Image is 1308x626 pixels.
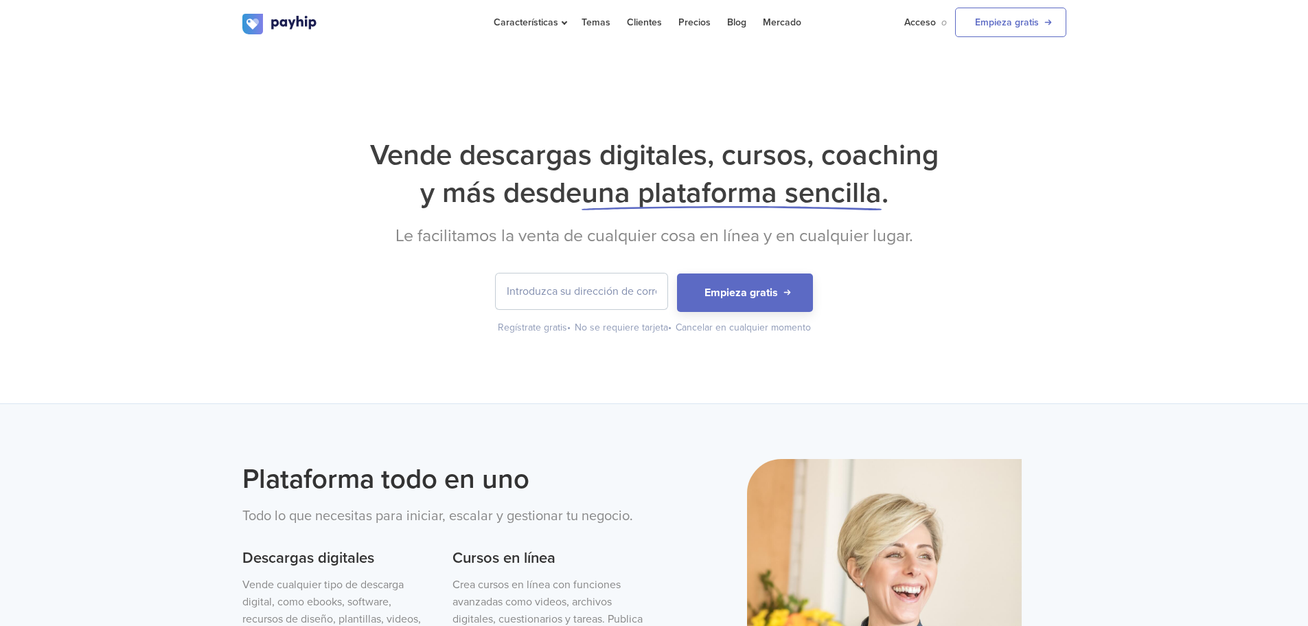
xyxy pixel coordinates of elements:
font: Plataforma todo en uno [242,462,529,495]
img: logo.svg [242,14,318,34]
font: Precios [678,16,711,28]
font: Blog [727,16,746,28]
font: Clientes [627,16,662,28]
font: o [941,16,947,28]
font: Empieza gratis [704,286,778,300]
input: Introduzca su dirección de correo electrónico [496,273,667,309]
button: Empieza gratis [677,273,813,312]
font: y más desde [420,175,582,210]
font: Descargas digitales [242,549,374,567]
font: Acceso [904,16,936,28]
font: • [668,322,672,333]
a: Empieza gratis [955,8,1066,37]
font: una plataforma sencilla [582,175,882,210]
font: Características [494,16,558,28]
font: . [882,175,888,210]
font: Todo lo que necesitas para iniciar, escalar y gestionar tu negocio. [242,508,633,524]
font: No se requiere tarjeta [575,322,668,333]
font: Mercado [763,16,801,28]
font: Temas [582,16,610,28]
font: • [567,322,571,333]
font: Empieza gratis [975,16,1039,28]
font: Cancelar en cualquier momento [676,322,811,333]
font: Vende descargas digitales, cursos, coaching [370,137,939,172]
font: Regístrate gratis [498,322,567,333]
font: Le facilitamos la venta de cualquier cosa en línea y en cualquier lugar. [395,225,913,246]
font: Cursos en línea [452,549,555,567]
